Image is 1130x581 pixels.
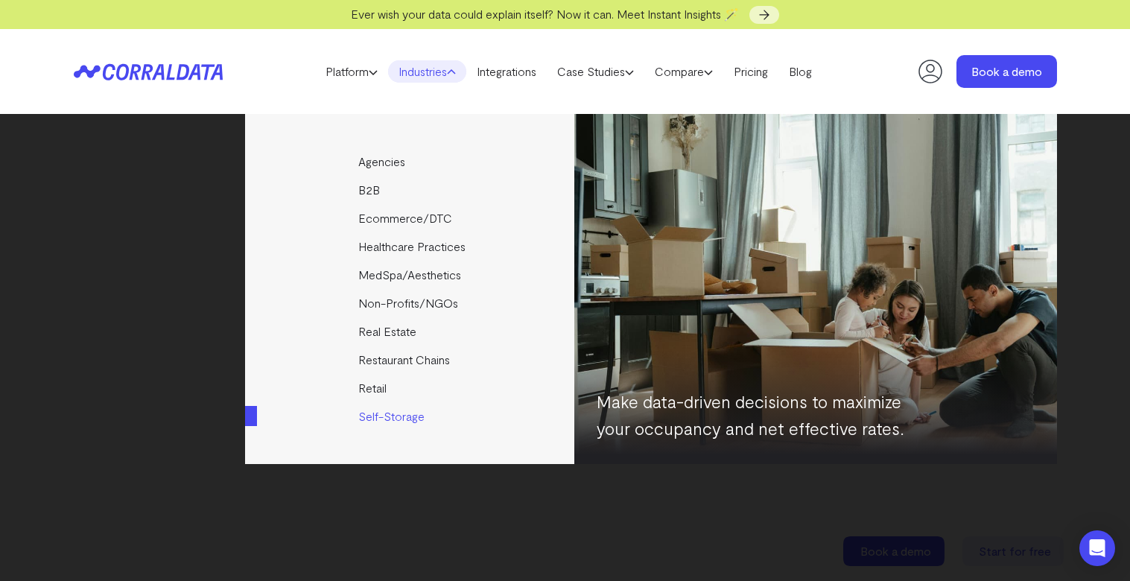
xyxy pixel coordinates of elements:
a: Agencies [245,147,577,176]
a: B2B [245,176,577,204]
a: Integrations [466,60,547,83]
a: Industries [388,60,466,83]
a: Platform [315,60,388,83]
a: Book a demo [956,55,1057,88]
a: Retail [245,374,577,402]
a: Non-Profits/NGOs [245,289,577,317]
a: Case Studies [547,60,644,83]
a: Blog [778,60,822,83]
a: Ecommerce/DTC [245,204,577,232]
a: Restaurant Chains [245,346,577,374]
a: Healthcare Practices [245,232,577,261]
a: Real Estate [245,317,577,346]
a: Compare [644,60,723,83]
div: Open Intercom Messenger [1079,530,1115,566]
a: Pricing [723,60,778,83]
p: Make data-driven decisions to maximize your occupancy and net effective rates. [597,388,932,442]
a: MedSpa/Aesthetics [245,261,577,289]
a: Self-Storage [245,402,577,431]
span: Ever wish your data could explain itself? Now it can. Meet Instant Insights 🪄 [351,7,739,21]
